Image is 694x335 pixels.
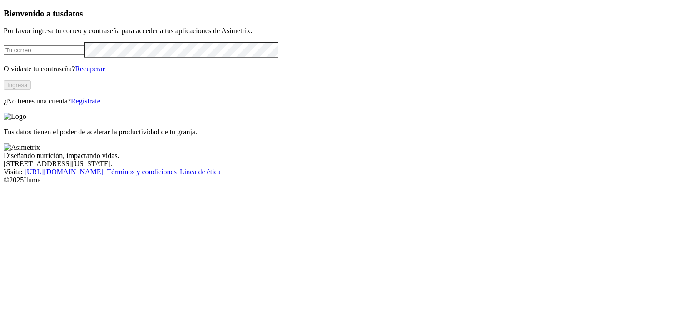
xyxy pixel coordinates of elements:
[25,168,104,176] a: [URL][DOMAIN_NAME]
[4,80,31,90] button: Ingresa
[4,176,690,184] div: © 2025 Iluma
[4,9,690,19] h3: Bienvenido a tus
[4,45,84,55] input: Tu correo
[75,65,105,73] a: Recuperar
[4,128,690,136] p: Tus datos tienen el poder de acelerar la productividad de tu granja.
[4,160,690,168] div: [STREET_ADDRESS][US_STATE].
[4,143,40,152] img: Asimetrix
[180,168,221,176] a: Línea de ética
[64,9,83,18] span: datos
[4,113,26,121] img: Logo
[71,97,100,105] a: Regístrate
[107,168,177,176] a: Términos y condiciones
[4,152,690,160] div: Diseñando nutrición, impactando vidas.
[4,65,690,73] p: Olvidaste tu contraseña?
[4,168,690,176] div: Visita : | |
[4,97,690,105] p: ¿No tienes una cuenta?
[4,27,690,35] p: Por favor ingresa tu correo y contraseña para acceder a tus aplicaciones de Asimetrix:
